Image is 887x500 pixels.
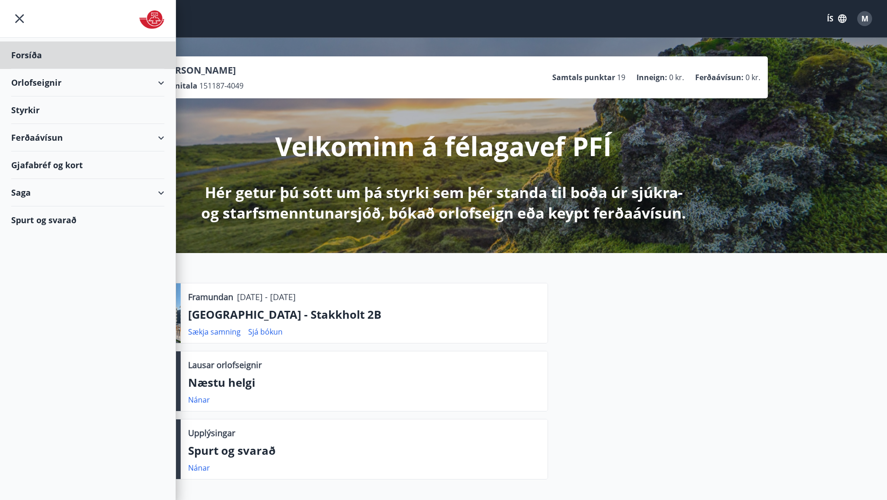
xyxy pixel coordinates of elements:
p: Ferðaávísun : [695,72,744,82]
a: Sjá bókun [248,327,283,337]
span: 0 kr. [745,72,760,82]
a: Nánar [188,395,210,405]
span: 0 kr. [669,72,684,82]
a: Sækja samning [188,327,241,337]
span: 151187-4049 [199,81,244,91]
div: Orlofseignir [11,69,164,96]
p: Framundan [188,291,233,303]
button: menu [11,10,28,27]
div: Saga [11,179,164,206]
p: Kennitala [161,81,197,91]
div: Spurt og svarað [11,206,164,233]
p: [GEOGRAPHIC_DATA] - Stakkholt 2B [188,307,540,322]
p: Inneign : [636,72,667,82]
p: Hér getur þú sótt um þá styrki sem þér standa til boða úr sjúkra- og starfsmenntunarsjóð, bókað o... [198,182,690,223]
div: Ferðaávísun [11,124,164,151]
p: Velkominn á félagavef PFÍ [275,128,612,164]
p: [PERSON_NAME] [161,64,244,77]
p: Upplýsingar [188,427,235,439]
div: Forsíða [11,41,164,69]
button: ÍS [822,10,852,27]
p: Lausar orlofseignir [188,359,262,371]
img: union_logo [139,10,164,29]
div: Styrkir [11,96,164,124]
p: Samtals punktar [552,72,615,82]
p: Næstu helgi [188,375,540,390]
div: Gjafabréf og kort [11,151,164,179]
a: Nánar [188,463,210,473]
span: M [861,14,868,24]
button: M [853,7,876,30]
span: 19 [617,72,625,82]
p: Spurt og svarað [188,443,540,459]
p: [DATE] - [DATE] [237,291,296,303]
